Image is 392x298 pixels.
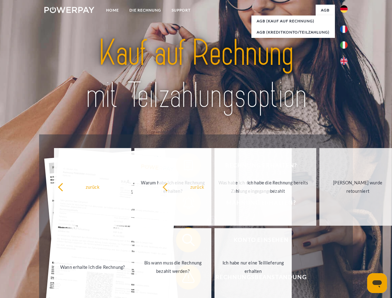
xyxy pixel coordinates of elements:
img: en [340,57,348,65]
img: logo-powerpay-white.svg [44,7,94,13]
div: Ich habe die Rechnung bereits bezahlt [243,178,313,195]
div: Wann erhalte ich die Rechnung? [58,263,128,271]
div: Ich habe nur eine Teillieferung erhalten [218,259,288,275]
div: Bis wann muss die Rechnung bezahlt werden? [138,259,208,275]
div: Warum habe ich eine Rechnung erhalten? [138,178,208,195]
img: de [340,5,348,13]
img: title-powerpay_de.svg [59,30,333,119]
iframe: Schaltfläche zum Öffnen des Messaging-Fensters [367,273,387,293]
div: zurück [58,183,128,191]
img: it [340,41,348,49]
a: Home [101,5,124,16]
div: zurück [162,183,232,191]
a: DIE RECHNUNG [124,5,166,16]
a: SUPPORT [166,5,196,16]
a: AGB (Kreditkonto/Teilzahlung) [251,27,335,38]
a: AGB (Kauf auf Rechnung) [251,16,335,27]
a: agb [316,5,335,16]
img: fr [340,25,348,33]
